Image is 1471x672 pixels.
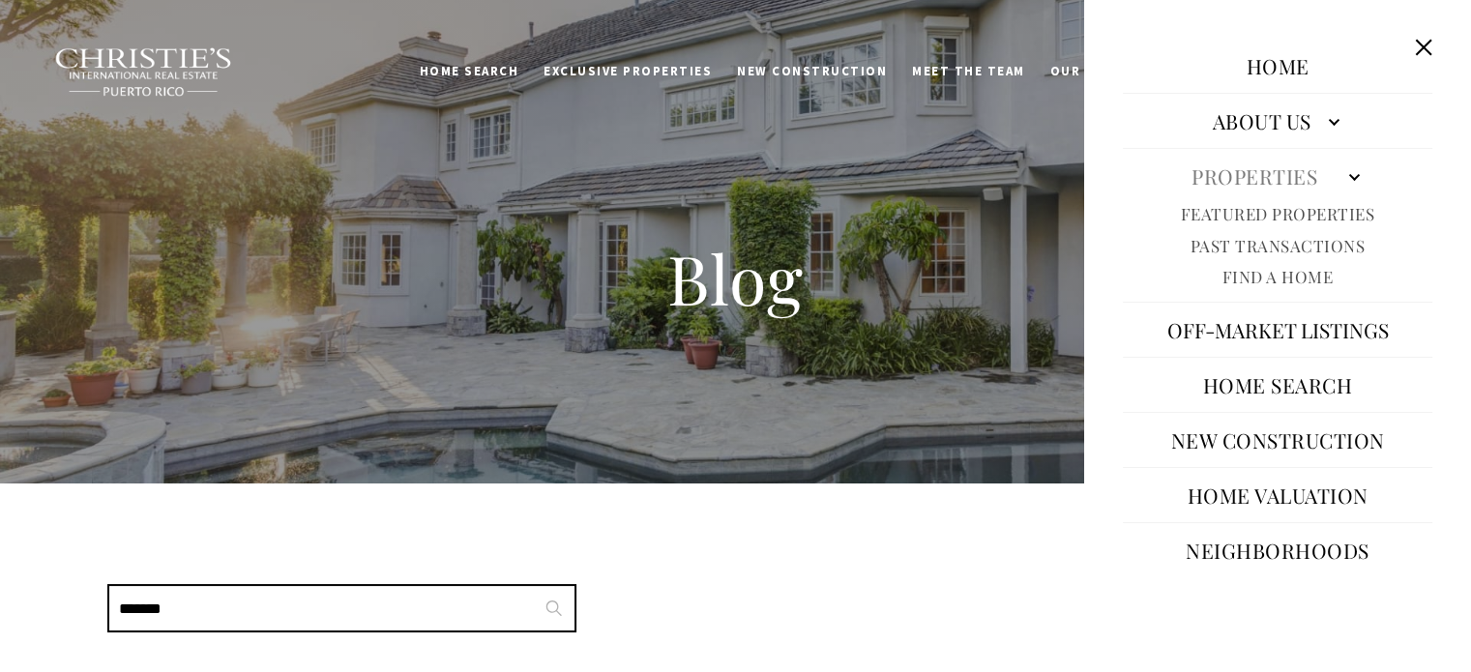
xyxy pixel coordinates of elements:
a: Featured Properties [1181,203,1375,225]
button: Close this option [1405,29,1442,66]
a: New Construction [724,53,899,90]
a: New Construction [1162,417,1395,463]
a: Past Transactions [1191,235,1366,257]
a: Exclusive Properties [531,53,724,90]
span: New Construction [737,63,887,79]
span: Our Advantage [1050,63,1166,79]
img: Christie's International Real Estate black text logo [54,47,234,98]
a: About Us [1123,98,1432,144]
a: Home Search [1193,362,1363,408]
a: Home Valuation [1178,472,1378,518]
span: Exclusive Properties [544,63,712,79]
a: Our Advantage [1038,53,1179,90]
a: Home Search [407,53,532,90]
a: Neighborhoods [1176,527,1379,573]
a: Home [1237,43,1319,89]
h1: Blog [349,236,1123,321]
a: Properties [1123,153,1432,199]
a: Find A Home [1222,266,1334,288]
a: Meet the Team [899,53,1038,90]
button: Off-Market Listings [1158,307,1398,353]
